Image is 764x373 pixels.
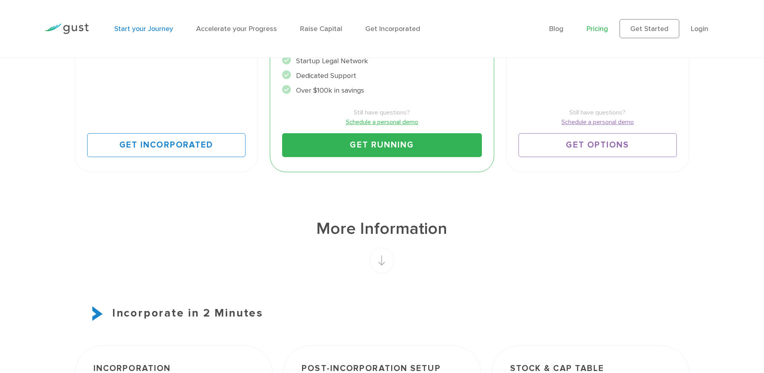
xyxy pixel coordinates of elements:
[87,133,246,157] a: Get Incorporated
[518,117,677,127] a: Schedule a personal demo
[92,306,103,321] img: Start Icon X2
[282,85,482,96] li: Over $100k in savings
[75,305,689,322] h3: Incorporate in 2 Minutes
[300,25,342,33] a: Raise Capital
[75,218,689,240] h1: More Information
[282,56,482,66] li: Startup Legal Network
[282,117,482,127] a: Schedule a personal demo
[518,133,677,157] a: Get Options
[282,133,482,157] a: Get Running
[518,108,677,117] span: Still have questions?
[365,25,420,33] a: Get Incorporated
[196,25,277,33] a: Accelerate your Progress
[620,19,679,38] a: Get Started
[549,25,563,33] a: Blog
[282,70,482,81] li: Dedicated Support
[691,25,708,33] a: Login
[44,23,89,34] img: Gust Logo
[587,25,608,33] a: Pricing
[282,108,482,117] span: Still have questions?
[114,25,173,33] a: Start your Journey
